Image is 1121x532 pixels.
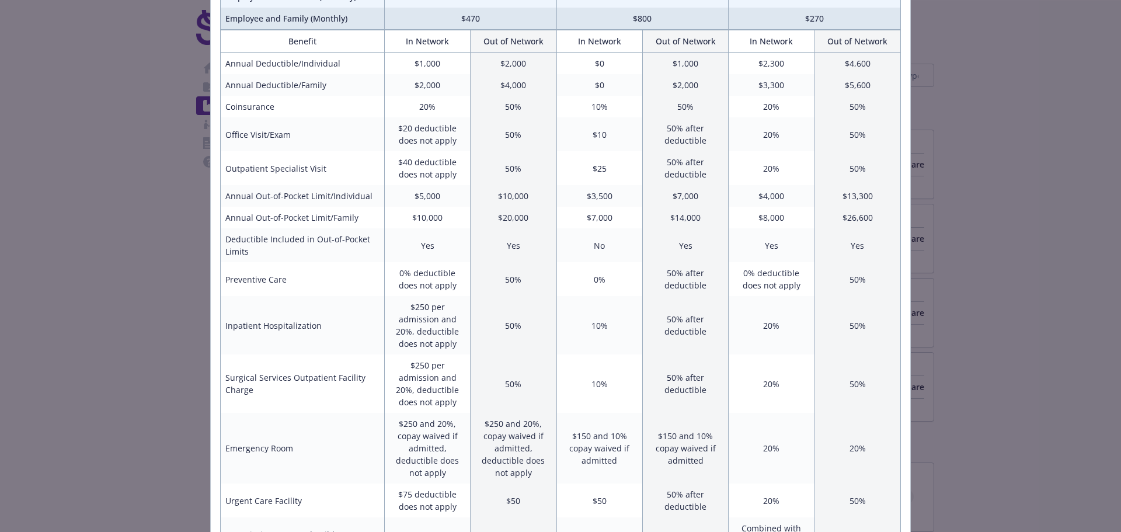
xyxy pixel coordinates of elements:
[384,8,556,30] td: $470
[556,185,642,207] td: $3,500
[814,484,900,517] td: 50%
[384,262,470,296] td: 0% deductible does not apply
[221,117,385,151] td: Office Visit/Exam
[642,354,728,413] td: 50% after deductible
[471,296,556,354] td: 50%
[556,74,642,96] td: $0
[471,354,556,413] td: 50%
[471,117,556,151] td: 50%
[642,117,728,151] td: 50% after deductible
[221,74,385,96] td: Annual Deductible/Family
[384,30,470,53] th: In Network
[814,228,900,262] td: Yes
[556,228,642,262] td: No
[556,30,642,53] th: In Network
[642,296,728,354] td: 50% after deductible
[221,484,385,517] td: Urgent Care Facility
[642,96,728,117] td: 50%
[384,228,470,262] td: Yes
[221,354,385,413] td: Surgical Services Outpatient Facility Charge
[471,484,556,517] td: $50
[729,484,814,517] td: 20%
[814,74,900,96] td: $5,600
[729,296,814,354] td: 20%
[221,53,385,75] td: Annual Deductible/Individual
[729,117,814,151] td: 20%
[814,151,900,185] td: 50%
[729,74,814,96] td: $3,300
[384,117,470,151] td: $20 deductible does not apply
[471,262,556,296] td: 50%
[729,96,814,117] td: 20%
[221,151,385,185] td: Outpatient Specialist Visit
[384,96,470,117] td: 20%
[384,53,470,75] td: $1,000
[471,151,556,185] td: 50%
[556,207,642,228] td: $7,000
[384,185,470,207] td: $5,000
[471,228,556,262] td: Yes
[384,354,470,413] td: $250 per admission and 20%, deductible does not apply
[814,296,900,354] td: 50%
[642,207,728,228] td: $14,000
[729,228,814,262] td: Yes
[642,484,728,517] td: 50% after deductible
[384,151,470,185] td: $40 deductible does not apply
[556,151,642,185] td: $25
[814,207,900,228] td: $26,600
[471,207,556,228] td: $20,000
[556,53,642,75] td: $0
[642,228,728,262] td: Yes
[729,53,814,75] td: $2,300
[729,185,814,207] td: $4,000
[384,484,470,517] td: $75 deductible does not apply
[814,53,900,75] td: $4,600
[729,262,814,296] td: 0% deductible does not apply
[642,185,728,207] td: $7,000
[642,53,728,75] td: $1,000
[814,262,900,296] td: 50%
[729,354,814,413] td: 20%
[814,117,900,151] td: 50%
[221,296,385,354] td: Inpatient Hospitalization
[384,413,470,484] td: $250 and 20%, copay waived if admitted, deductible does not apply
[556,8,729,30] td: $800
[642,413,728,484] td: $150 and 10% copay waived if admitted
[814,185,900,207] td: $13,300
[814,413,900,484] td: 20%
[471,74,556,96] td: $4,000
[384,296,470,354] td: $250 per admission and 20%, deductible does not apply
[221,228,385,262] td: Deductible Included in Out-of-Pocket Limits
[642,151,728,185] td: 50% after deductible
[729,413,814,484] td: 20%
[729,30,814,53] th: In Network
[556,413,642,484] td: $150 and 10% copay waived if admitted
[556,262,642,296] td: 0%
[556,96,642,117] td: 10%
[556,296,642,354] td: 10%
[471,185,556,207] td: $10,000
[729,207,814,228] td: $8,000
[221,8,385,30] td: Employee and Family (Monthly)
[729,8,901,30] td: $270
[471,53,556,75] td: $2,000
[221,96,385,117] td: Coinsurance
[642,262,728,296] td: 50% after deductible
[556,117,642,151] td: $10
[471,30,556,53] th: Out of Network
[384,207,470,228] td: $10,000
[814,96,900,117] td: 50%
[642,74,728,96] td: $2,000
[221,185,385,207] td: Annual Out-of-Pocket Limit/Individual
[729,151,814,185] td: 20%
[221,207,385,228] td: Annual Out-of-Pocket Limit/Family
[642,30,728,53] th: Out of Network
[814,354,900,413] td: 50%
[221,30,385,53] th: Benefit
[556,354,642,413] td: 10%
[221,262,385,296] td: Preventive Care
[814,30,900,53] th: Out of Network
[471,96,556,117] td: 50%
[384,74,470,96] td: $2,000
[221,413,385,484] td: Emergency Room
